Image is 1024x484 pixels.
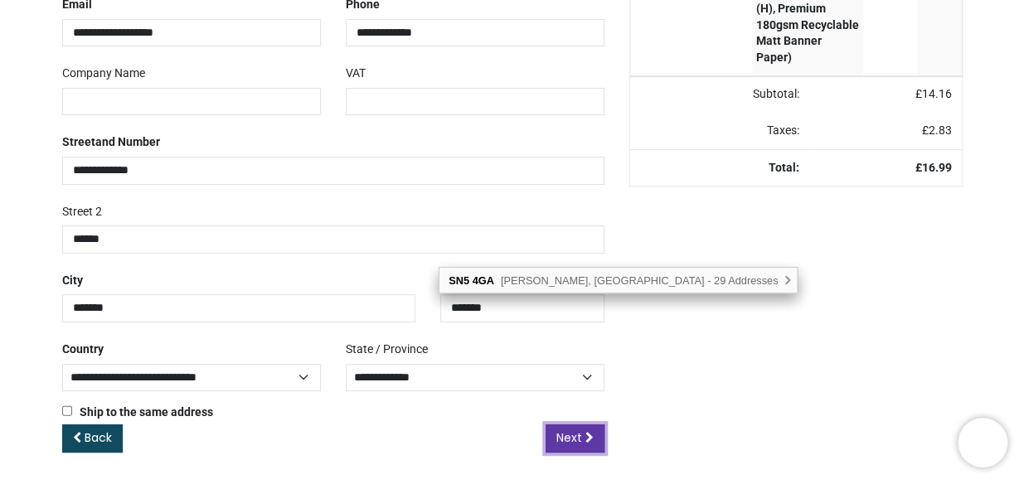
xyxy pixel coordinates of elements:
[958,418,1007,467] iframe: Brevo live chat
[922,161,952,174] span: 16.99
[62,405,73,416] input: Ship to the same address
[922,87,952,100] span: 14.16
[62,336,104,364] label: Country
[62,267,83,295] label: City
[439,268,797,293] div: address list
[62,60,145,88] label: Company Name
[501,274,778,287] span: [PERSON_NAME], [GEOGRAPHIC_DATA] - 29 Addresses
[95,135,160,148] span: and Number
[630,113,809,149] td: Taxes:
[346,60,366,88] label: VAT
[630,76,809,113] td: Subtotal:
[62,404,213,421] label: Ship to the same address
[915,161,952,174] strong: £
[62,128,160,157] label: Street
[62,198,102,226] label: Street 2
[62,424,123,453] a: Back
[85,429,112,446] span: Back
[929,123,952,137] span: 2.83
[449,274,469,287] b: SN5
[556,429,582,446] span: Next
[346,336,428,364] label: State / Province
[769,161,799,174] strong: Total:
[915,87,952,100] span: £
[472,274,493,287] b: 4GA
[922,123,952,137] span: £
[546,424,604,453] a: Next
